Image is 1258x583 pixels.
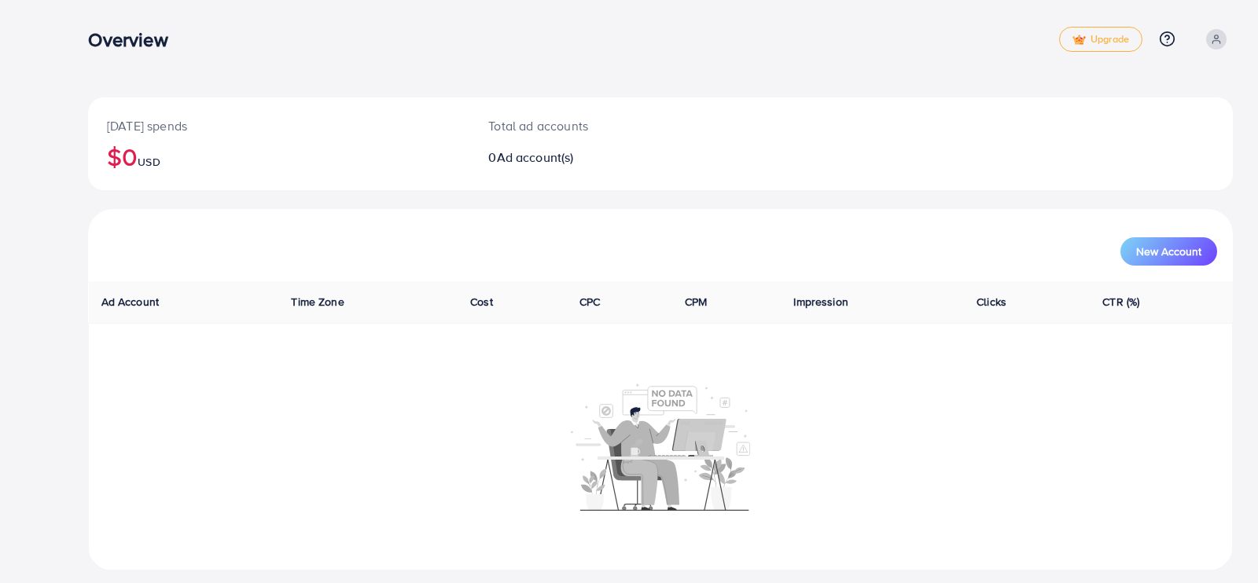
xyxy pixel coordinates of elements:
p: [DATE] spends [107,116,451,135]
span: New Account [1136,246,1201,257]
span: Impression [793,294,848,310]
h2: $0 [107,141,451,171]
img: No account [571,382,750,511]
span: Ad account(s) [497,148,574,166]
span: Time Zone [291,294,344,310]
span: CPC [579,294,600,310]
h3: Overview [88,28,180,51]
button: New Account [1120,237,1217,266]
h2: 0 [488,150,737,165]
span: Ad Account [101,294,160,310]
span: Upgrade [1072,34,1129,46]
span: USD [138,154,160,170]
a: tickUpgrade [1059,27,1142,52]
p: Total ad accounts [488,116,737,135]
span: Cost [470,294,493,310]
span: Clicks [977,294,1006,310]
img: tick [1072,35,1086,46]
span: CTR (%) [1102,294,1139,310]
span: CPM [685,294,707,310]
